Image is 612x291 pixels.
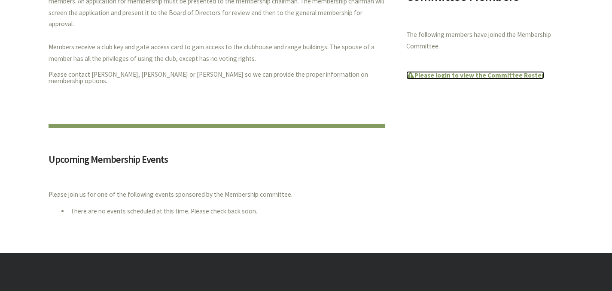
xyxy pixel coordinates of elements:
[49,154,385,169] h3: Upcoming Membership Events
[406,71,544,79] a: Please login to view the Committee Roster
[49,189,385,201] p: Please join us for one of the following events sponsored by the Membership committee.
[406,29,564,52] p: The following members have joined the Membership Committee.
[61,207,385,220] li: There are no events scheduled at this time. Please check back soon.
